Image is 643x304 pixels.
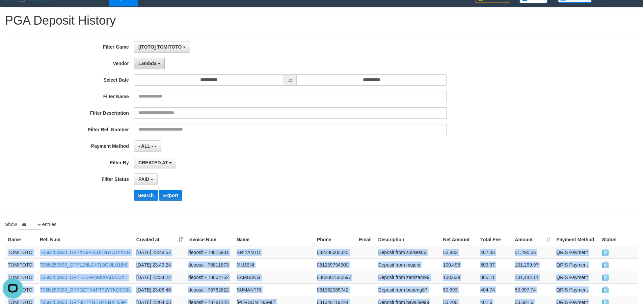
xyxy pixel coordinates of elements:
[554,258,599,271] td: QRIS Payment
[138,44,182,50] span: [ITOTO] TOMITOTO
[134,190,158,201] button: Search
[40,262,127,268] a: T06N250930_OR712NLC4TL3GULU18M
[375,271,440,283] td: Deposit from zamzam99
[138,176,149,182] span: PAID
[440,258,478,271] td: 100,496
[138,160,168,165] span: CREATED AT
[17,220,42,230] select: Showentries
[134,283,186,296] td: [DATE] 23:06:46
[234,271,314,283] td: BAMBANG
[554,233,599,246] th: Payment Method
[602,287,609,293] span: PAID
[440,246,478,259] td: 50,883
[478,283,512,296] td: 404.74
[134,41,190,53] button: [ITOTO] TOMITOTO
[478,271,512,283] td: 805.11
[234,283,314,296] td: SUMANTRI
[40,250,130,255] a: T06N250930_OR7XB8PJZDHHYDOYXBG
[186,233,234,246] th: Invoice Num
[5,271,37,283] td: TOMITOTO
[554,283,599,296] td: QRIS Payment
[134,173,158,185] button: PAID
[478,258,512,271] td: 803.97
[440,233,478,246] th: Net Amount
[134,58,165,69] button: Lambda
[134,258,186,271] td: [DATE] 23:43:24
[134,246,186,259] td: [DATE] 23:48:57
[284,74,297,86] span: to
[40,287,130,293] a: T06N250930_OR7GDTKAPT72Y7KOGGN
[375,258,440,271] td: Deposit from mujeni
[356,233,376,246] th: Email
[186,271,234,283] td: deposit - 78804752
[186,283,234,296] td: deposit - 78782822
[512,246,554,259] td: 51,290.06
[599,233,638,246] th: Status
[314,246,356,259] td: 082286005325
[440,283,478,296] td: 50,593
[512,258,554,271] td: 101,299.97
[40,275,128,280] a: T06N250930_OR7HZ5FP4MV0ADZZJXT
[478,246,512,259] td: 407.06
[602,250,609,256] span: PAID
[5,220,56,230] label: Show entries
[234,233,314,246] th: Name
[5,233,37,246] th: Game
[314,258,356,271] td: 081239794300
[5,258,37,271] td: TOMITOTO
[3,3,23,23] button: Open LiveChat chat widget
[134,157,177,168] button: CREATED AT
[5,246,37,259] td: TOMITOTO
[314,283,356,296] td: 081382085742
[134,233,186,246] th: Created at: activate to sort column ascending
[512,233,554,246] th: Amount: activate to sort column ascending
[37,233,134,246] th: Ref. Num
[375,283,440,296] td: Deposit from bopeng87
[314,233,356,246] th: Phone
[478,233,512,246] th: Total Fee
[186,258,234,271] td: deposit - 78811873
[440,271,478,283] td: 100,639
[554,271,599,283] td: QRIS Payment
[186,246,234,259] td: deposit - 78815931
[134,271,186,283] td: [DATE] 23:34:22
[602,262,609,268] span: PAID
[512,283,554,296] td: 50,997.74
[138,61,157,66] span: Lambda
[602,275,609,281] span: PAID
[5,14,638,27] h1: PGA Deposit History
[554,246,599,259] td: QRIS Payment
[234,258,314,271] td: MUJENI
[375,246,440,259] td: Deposit from sukses86
[138,143,153,149] span: - ALL -
[159,190,182,201] button: Export
[234,246,314,259] td: SRIYANTO
[314,271,356,283] td: 0882007520597
[134,140,161,152] button: - ALL -
[375,233,440,246] th: Description
[512,271,554,283] td: 101,444.11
